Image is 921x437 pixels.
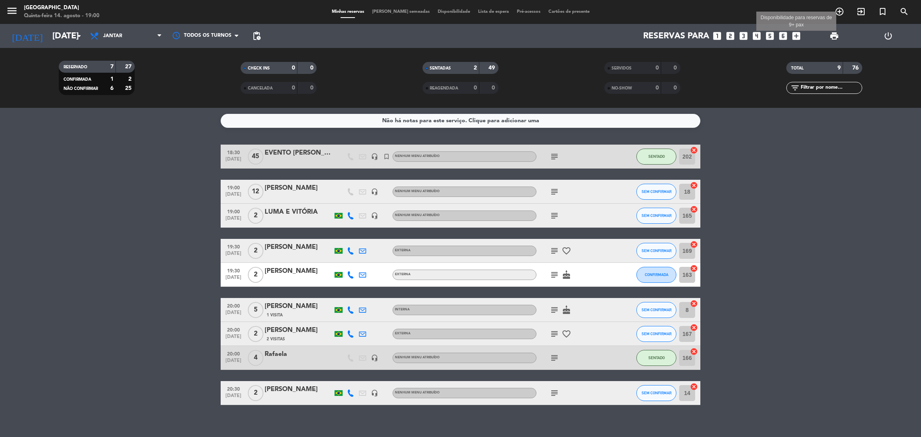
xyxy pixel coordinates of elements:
strong: 0 [674,85,678,91]
button: SEM CONFIRMAR [636,326,676,342]
div: [PERSON_NAME] [265,384,333,395]
i: menu [6,5,18,17]
strong: 0 [292,65,295,71]
div: [GEOGRAPHIC_DATA] [24,4,100,12]
span: print [829,31,839,41]
i: cancel [690,264,698,272]
i: subject [550,353,559,363]
span: CONFIRMADA [645,272,668,277]
button: CONFIRMADA [636,267,676,283]
span: Nenhum menu atribuído [395,155,440,158]
span: SENTADAS [430,66,451,70]
span: [DATE] [223,334,243,343]
span: [DATE] [223,358,243,367]
button: SEM CONFIRMAR [636,302,676,318]
i: subject [550,329,559,339]
strong: 1 [110,76,114,82]
i: filter_list [790,83,800,93]
span: 5 [248,302,263,318]
span: 12 [248,184,263,200]
i: subject [550,246,559,256]
div: LOG OUT [861,24,915,48]
button: SEM CONFIRMAR [636,243,676,259]
i: cancel [690,240,698,248]
span: 1 Visita [267,312,283,318]
span: [DATE] [223,157,243,166]
span: Nenhum menu atribuído [395,391,440,394]
span: 2 [248,385,263,401]
span: CONFIRMADA [64,77,91,81]
strong: 27 [125,64,133,70]
span: SEM CONFIRMAR [642,308,672,312]
i: cancel [690,205,698,213]
span: 20:30 [223,384,243,393]
button: SENTADO [636,350,676,366]
span: SEM CONFIRMAR [642,332,672,336]
span: SENTADO [648,356,665,360]
i: cancel [690,181,698,189]
span: 2 [248,243,263,259]
i: looks_one [712,31,722,41]
div: LUMA E VITÓRIA [265,207,333,217]
span: 19:30 [223,242,243,251]
span: Reservas para [643,31,709,41]
span: Nenhum menu atribuído [395,214,440,217]
span: 20:00 [223,301,243,310]
div: [PERSON_NAME] [265,183,333,193]
span: 20:00 [223,325,243,334]
span: 45 [248,149,263,165]
span: CHECK INS [248,66,270,70]
i: headset_mic [371,188,378,195]
span: [DATE] [223,393,243,402]
strong: 9 [837,65,841,71]
strong: 25 [125,85,133,91]
i: looks_4 [752,31,762,41]
span: SEM CONFIRMAR [642,391,672,395]
i: headset_mic [371,354,378,362]
strong: 76 [852,65,860,71]
input: Filtrar por nome... [800,83,862,92]
div: Rafaela [265,349,333,360]
div: [PERSON_NAME] [265,301,333,312]
div: Quinta-feira 14. agosto - 19:00 [24,12,100,20]
strong: 0 [492,85,496,91]
i: headset_mic [371,212,378,219]
div: Disponibilidade para reservas de 9+ pax [756,14,836,29]
span: 19:00 [223,207,243,216]
i: cancel [690,146,698,154]
span: SEM CONFIRMAR [642,213,672,218]
span: NÃO CONFIRMAR [64,87,98,91]
span: [DATE] [223,275,243,284]
i: search [899,7,909,16]
i: exit_to_app [856,7,866,16]
span: CANCELADA [248,86,273,90]
span: Nenhum menu atribuído [395,356,440,359]
span: Externa [395,332,411,335]
i: favorite_border [562,246,571,256]
i: turned_in_not [383,153,390,160]
span: 2 [248,208,263,224]
span: 18:30 [223,147,243,157]
span: RESERVADO [64,65,87,69]
i: subject [550,388,559,398]
span: TOTAL [791,66,803,70]
span: Externa [395,273,411,276]
span: [PERSON_NAME] semeadas [368,10,434,14]
i: power_settings_new [883,31,893,41]
span: [DATE] [223,192,243,201]
span: Minhas reservas [328,10,368,14]
span: Externa [395,249,411,252]
i: subject [550,305,559,315]
strong: 6 [110,85,114,91]
span: pending_actions [252,31,261,41]
i: add_box [791,31,801,41]
span: SEM CONFIRMAR [642,248,672,253]
span: Nenhum menu atribuído [395,190,440,193]
strong: 2 [128,76,133,82]
i: subject [550,152,559,161]
span: Interna [395,308,410,311]
i: cake [562,270,571,280]
span: 4 [248,350,263,366]
button: SEM CONFIRMAR [636,385,676,401]
i: arrow_drop_down [74,31,84,41]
